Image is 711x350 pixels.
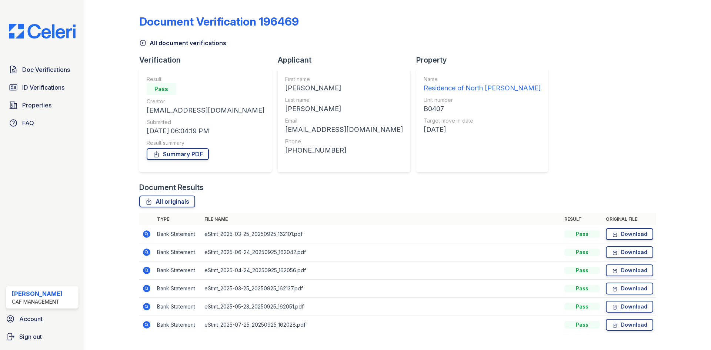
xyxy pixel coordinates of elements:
[147,105,264,116] div: [EMAIL_ADDRESS][DOMAIN_NAME]
[139,39,226,47] a: All document verifications
[424,76,541,93] a: Name Residence of North [PERSON_NAME]
[680,320,704,343] iframe: chat widget
[3,24,81,39] img: CE_Logo_Blue-a8612792a0a2168367f1c8372b55b34899dd931a85d93a1a3d3e32e68fde9ad4.png
[201,298,561,316] td: eStmt_2025-05-23_20250925_162051.pdf
[201,213,561,225] th: File name
[139,182,204,193] div: Document Results
[424,117,541,124] div: Target move in date
[564,230,600,238] div: Pass
[564,249,600,256] div: Pass
[147,139,264,147] div: Result summary
[147,119,264,126] div: Submitted
[603,213,656,225] th: Original file
[154,225,201,243] td: Bank Statement
[285,124,403,135] div: [EMAIL_ADDRESS][DOMAIN_NAME]
[606,301,653,313] a: Download
[147,126,264,136] div: [DATE] 06:04:19 PM
[201,261,561,280] td: eStmt_2025-04-24_20250925_162056.pdf
[201,243,561,261] td: eStmt_2025-06-24_20250925_162042.pdf
[154,280,201,298] td: Bank Statement
[3,311,81,326] a: Account
[285,138,403,145] div: Phone
[154,213,201,225] th: Type
[154,298,201,316] td: Bank Statement
[285,145,403,156] div: [PHONE_NUMBER]
[285,117,403,124] div: Email
[424,76,541,83] div: Name
[564,321,600,329] div: Pass
[6,98,79,113] a: Properties
[139,196,195,207] a: All originals
[19,314,43,323] span: Account
[285,83,403,93] div: [PERSON_NAME]
[201,225,561,243] td: eStmt_2025-03-25_20250925_162101.pdf
[6,80,79,95] a: ID Verifications
[154,261,201,280] td: Bank Statement
[139,55,278,65] div: Verification
[424,96,541,104] div: Unit number
[606,264,653,276] a: Download
[416,55,554,65] div: Property
[278,55,416,65] div: Applicant
[201,316,561,334] td: eStmt_2025-07-25_20250925_162028.pdf
[285,96,403,104] div: Last name
[564,303,600,310] div: Pass
[22,119,34,127] span: FAQ
[22,101,51,110] span: Properties
[424,83,541,93] div: Residence of North [PERSON_NAME]
[22,65,70,74] span: Doc Verifications
[424,104,541,114] div: B0407
[6,62,79,77] a: Doc Verifications
[564,267,600,274] div: Pass
[606,246,653,258] a: Download
[285,76,403,83] div: First name
[12,289,63,298] div: [PERSON_NAME]
[285,104,403,114] div: [PERSON_NAME]
[154,243,201,261] td: Bank Statement
[606,228,653,240] a: Download
[564,285,600,292] div: Pass
[3,329,81,344] a: Sign out
[147,76,264,83] div: Result
[12,298,63,306] div: CAF Management
[22,83,64,92] span: ID Verifications
[19,332,42,341] span: Sign out
[154,316,201,334] td: Bank Statement
[606,319,653,331] a: Download
[606,283,653,294] a: Download
[147,98,264,105] div: Creator
[139,15,299,28] div: Document Verification 196469
[147,148,209,160] a: Summary PDF
[6,116,79,130] a: FAQ
[201,280,561,298] td: eStmt_2025-03-25_20250925_162137.pdf
[424,124,541,135] div: [DATE]
[147,83,176,95] div: Pass
[561,213,603,225] th: Result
